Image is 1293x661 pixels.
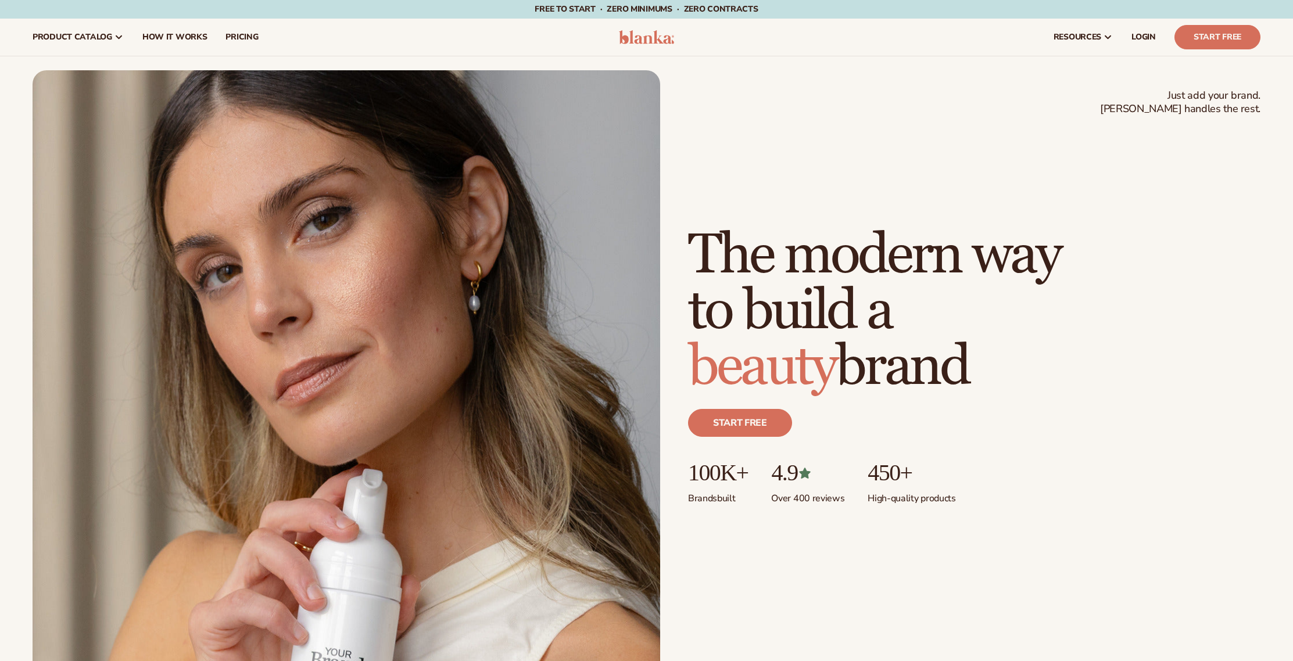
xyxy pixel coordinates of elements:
[688,486,748,505] p: Brands built
[1174,25,1260,49] a: Start Free
[1100,89,1260,116] span: Just add your brand. [PERSON_NAME] handles the rest.
[868,486,955,505] p: High-quality products
[688,409,792,437] a: Start free
[868,460,955,486] p: 450+
[1054,33,1101,42] span: resources
[142,33,207,42] span: How It Works
[33,33,112,42] span: product catalog
[133,19,217,56] a: How It Works
[23,19,133,56] a: product catalog
[688,333,836,401] span: beauty
[1122,19,1165,56] a: LOGIN
[771,486,844,505] p: Over 400 reviews
[771,460,844,486] p: 4.9
[688,460,748,486] p: 100K+
[216,19,267,56] a: pricing
[1044,19,1122,56] a: resources
[1131,33,1156,42] span: LOGIN
[619,30,674,44] img: logo
[535,3,758,15] span: Free to start · ZERO minimums · ZERO contracts
[225,33,258,42] span: pricing
[688,228,1060,395] h1: The modern way to build a brand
